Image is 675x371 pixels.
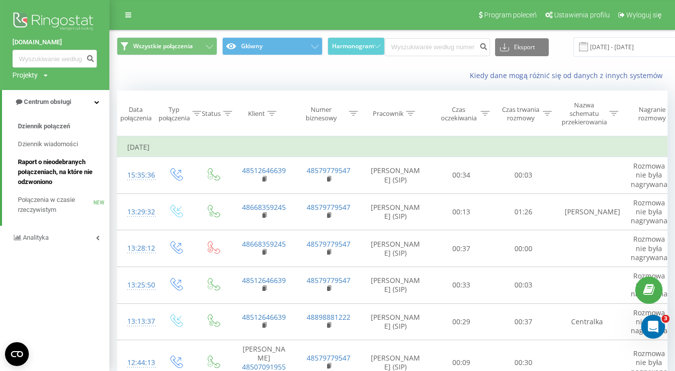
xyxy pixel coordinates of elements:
a: 48898881222 [307,312,350,322]
td: [PERSON_NAME] (SIP) [361,193,430,230]
div: Typ połączenia [159,105,190,122]
a: Dziennik wiadomości [18,135,109,153]
span: 3 [662,315,670,323]
span: Rozmowa nie była nagrywana [631,161,668,188]
span: Rozmowa nie była nagrywana [631,271,668,298]
span: Wszystkie połączenia [133,42,193,50]
div: 13:29:32 [127,202,147,222]
td: 00:00 [493,230,555,267]
iframe: Intercom live chat [641,315,665,339]
td: 00:29 [430,303,493,340]
td: 00:33 [430,267,493,303]
div: Status [202,109,221,118]
div: 15:35:36 [127,166,147,185]
div: Data połączenia [117,105,154,122]
span: Połączenia w czasie rzeczywistym [18,195,93,215]
a: [DOMAIN_NAME] [12,37,97,47]
a: 48668359245 [242,239,286,249]
td: 00:37 [430,230,493,267]
a: Kiedy dane mogą różnić się od danych z innych systemów [470,71,668,80]
input: Wyszukiwanie według numeru [12,50,97,68]
span: Ustawienia profilu [554,11,610,19]
div: Numer biznesowy [296,105,347,122]
td: 00:34 [430,157,493,194]
a: 48668359245 [242,202,286,212]
button: Wszystkie połączenia [117,37,217,55]
span: Centrum obsługi [24,98,71,105]
span: Raport o nieodebranych połączeniach, na które nie odzwoniono [18,157,104,187]
span: Rozmowa nie była nagrywana [631,234,668,262]
div: Nazwa schematu przekierowania [562,101,607,126]
button: Główny [222,37,323,55]
button: Eksport [495,38,549,56]
td: [PERSON_NAME] (SIP) [361,230,430,267]
a: Połączenia w czasie rzeczywistymNEW [18,191,109,219]
td: 00:37 [493,303,555,340]
td: [PERSON_NAME] (SIP) [361,267,430,303]
span: Dziennik wiadomości [18,139,78,149]
td: 00:03 [493,157,555,194]
button: Harmonogram [328,37,385,55]
span: Harmonogram [332,43,374,50]
div: Czas oczekiwania [439,105,478,122]
span: Dziennik połączeń [18,121,70,131]
a: 48579779547 [307,276,350,285]
div: Czas trwania rozmowy [501,105,540,122]
span: Program poleceń [484,11,537,19]
td: 01:26 [493,193,555,230]
td: [PERSON_NAME] [555,193,619,230]
td: [PERSON_NAME] (SIP) [361,303,430,340]
span: Analityka [23,234,49,241]
a: 48512646639 [242,166,286,175]
a: 48579779547 [307,239,350,249]
input: Wyszukiwanie według numeru [385,38,490,56]
a: 48512646639 [242,276,286,285]
a: 48579779547 [307,166,350,175]
td: Centralka [555,303,619,340]
a: 48579779547 [307,353,350,363]
div: 13:13:37 [127,312,147,331]
a: 48579779547 [307,202,350,212]
img: Ringostat logo [12,10,97,35]
a: 48512646639 [242,312,286,322]
a: Raport o nieodebranych połączeniach, na które nie odzwoniono [18,153,109,191]
td: [PERSON_NAME] (SIP) [361,157,430,194]
div: 13:25:50 [127,276,147,295]
a: Dziennik połączeń [18,117,109,135]
a: Centrum obsługi [2,90,109,114]
div: Klient [248,109,265,118]
span: Rozmowa nie była nagrywana [631,308,668,335]
div: 13:28:12 [127,239,147,258]
div: Pracownik [373,109,404,118]
td: 00:13 [430,193,493,230]
div: Projekty [12,70,38,80]
span: Wyloguj się [626,11,662,19]
span: Rozmowa nie była nagrywana [631,198,668,225]
button: Open CMP widget [5,342,29,366]
td: 00:03 [493,267,555,303]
